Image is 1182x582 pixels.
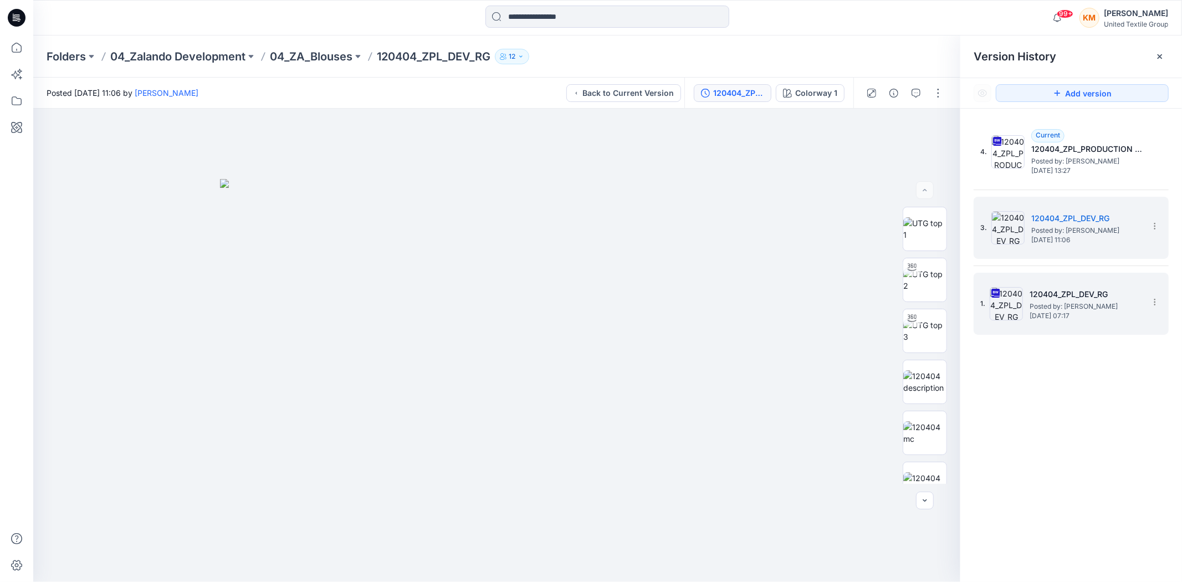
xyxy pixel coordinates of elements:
span: 1. [980,299,985,309]
img: 120404_ZPL_DEV_RG [990,287,1023,320]
img: 120404_ZPL_PRODUCTION _RG_CHANGE [991,135,1025,169]
span: Current [1036,131,1060,139]
span: Version History [974,50,1056,63]
span: Posted by: Rita Garneliene [1031,156,1142,167]
h5: 120404_ZPL_PRODUCTION _RG_CHANGE [1031,142,1142,156]
span: Posted by: Rita Garneliene [1031,225,1142,236]
span: [DATE] 11:06 [1031,236,1142,244]
a: [PERSON_NAME] [135,88,198,98]
button: Close [1155,52,1164,61]
img: UTG top 1 [903,217,946,241]
button: 12 [495,49,529,64]
span: 99+ [1057,9,1073,18]
button: Back to Current Version [566,84,681,102]
button: 120404_ZPL_DEV_RG [694,84,771,102]
div: KM [1079,8,1099,28]
img: UTG top 3 [903,319,946,343]
h5: 120404_ZPL_DEV_RG [1031,212,1142,225]
p: 12 [509,50,515,63]
a: 04_ZA_Blouses [270,49,352,64]
span: [DATE] 07:17 [1030,312,1140,320]
div: Colorway 1 [795,87,837,99]
a: 04_Zalando Development [110,49,245,64]
div: United Textile Group [1104,20,1168,28]
span: 4. [980,147,987,157]
h5: 120404_ZPL_DEV_RG [1030,288,1140,301]
span: Posted by: Rita Garneliene [1030,301,1140,312]
span: Posted [DATE] 11:06 by [47,87,198,99]
span: 3. [980,223,987,233]
div: [PERSON_NAME] [1104,7,1168,20]
img: eyJhbGciOiJIUzI1NiIsImtpZCI6IjAiLCJzbHQiOiJzZXMiLCJ0eXAiOiJKV1QifQ.eyJkYXRhIjp7InR5cGUiOiJzdG9yYW... [220,179,774,582]
p: 120404_ZPL_DEV_RG [377,49,490,64]
span: [DATE] 13:27 [1031,167,1142,175]
a: Folders [47,49,86,64]
img: UTG top 2 [903,268,946,292]
button: Show Hidden Versions [974,84,991,102]
div: 120404_ZPL_DEV_RG [713,87,764,99]
button: Add version [996,84,1169,102]
img: 120404 description [903,370,946,394]
img: 120404_ZPL_DEV_RG [991,211,1025,244]
button: Colorway 1 [776,84,845,102]
img: 120404 PATTERNS [903,472,946,496]
img: 120404 mc [903,421,946,445]
button: Details [885,84,903,102]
